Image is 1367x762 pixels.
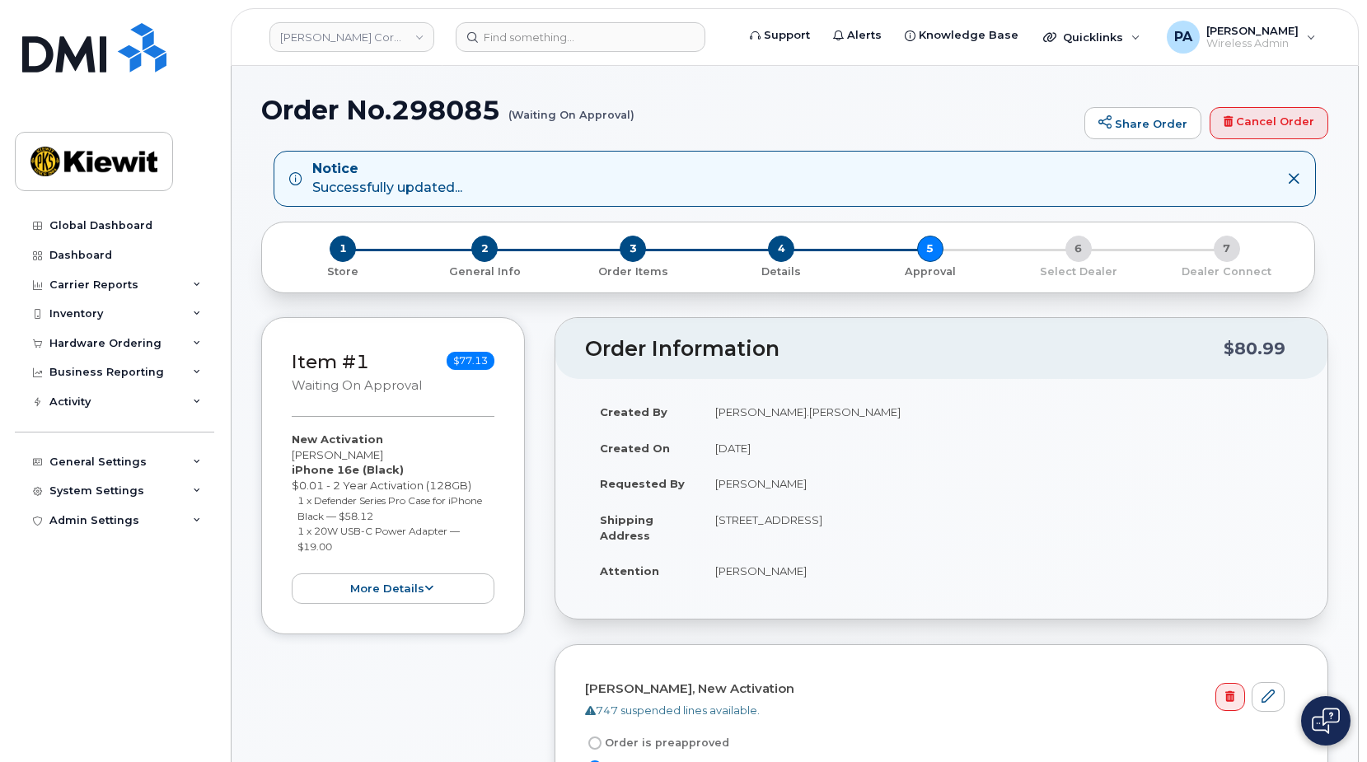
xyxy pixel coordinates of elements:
[330,236,356,262] span: 1
[714,264,849,279] p: Details
[559,262,707,279] a: 3 Order Items
[297,525,460,553] small: 1 x 20W USB-C Power Adapter — $19.00
[297,494,482,522] small: 1 x Defender Series Pro Case for iPhone Black — $58.12
[508,96,634,121] small: (Waiting On Approval)
[447,352,494,370] span: $77.13
[600,405,667,418] strong: Created By
[700,430,1298,466] td: [DATE]
[585,338,1224,361] h2: Order Information
[312,160,462,198] div: Successfully updated...
[275,262,410,279] a: 1 Store
[292,350,369,373] a: Item #1
[292,432,494,604] div: [PERSON_NAME] $0.01 - 2 Year Activation (128GB)
[410,262,559,279] a: 2 General Info
[1224,333,1285,364] div: $80.99
[292,463,404,476] strong: iPhone 16e (Black)
[1312,708,1340,734] img: Open chat
[471,236,498,262] span: 2
[292,432,383,446] strong: New Activation
[282,264,404,279] p: Store
[700,394,1298,430] td: [PERSON_NAME].[PERSON_NAME]
[768,236,794,262] span: 4
[1084,107,1201,140] a: Share Order
[600,513,653,542] strong: Shipping Address
[292,378,422,393] small: Waiting On Approval
[600,477,685,490] strong: Requested By
[585,703,1285,718] div: 747 suspended lines available.
[417,264,552,279] p: General Info
[565,264,700,279] p: Order Items
[1210,107,1328,140] a: Cancel Order
[600,442,670,455] strong: Created On
[585,733,729,753] label: Order is preapproved
[261,96,1076,124] h1: Order No.298085
[585,682,1285,696] h4: [PERSON_NAME], New Activation
[700,502,1298,553] td: [STREET_ADDRESS]
[707,262,855,279] a: 4 Details
[600,564,659,577] strong: Attention
[700,553,1298,589] td: [PERSON_NAME]
[292,573,494,604] button: more details
[588,736,602,750] input: Order is preapproved
[312,160,462,179] strong: Notice
[620,236,646,262] span: 3
[700,465,1298,502] td: [PERSON_NAME]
